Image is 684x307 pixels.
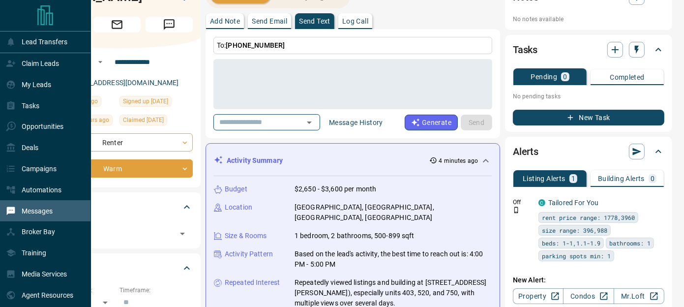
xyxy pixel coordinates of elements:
p: Send Text [299,18,330,25]
button: New Task [513,110,664,125]
p: 1 bedroom, 2 bathrooms, 500-899 sqft [295,231,415,241]
div: Tags [41,195,193,219]
span: [PHONE_NUMBER] [226,41,285,49]
p: Off [513,198,533,207]
p: 4 minutes ago [439,156,478,165]
a: Mr.Loft [614,288,664,304]
p: $2,650 - $3,600 per month [295,184,376,194]
div: Mon Sep 22 2025 [119,96,193,110]
p: Location [225,202,252,213]
div: condos.ca [538,199,545,206]
span: Message [146,17,193,32]
span: parking spots min: 1 [542,251,611,261]
div: Criteria [41,256,193,280]
p: 0 [563,73,567,80]
p: Based on the lead's activity, the best time to reach out is: 4:00 PM - 5:00 PM [295,249,492,270]
h2: Alerts [513,144,538,159]
div: Tasks [513,38,664,61]
span: rent price range: 1778,3960 [542,213,635,222]
p: [GEOGRAPHIC_DATA], [GEOGRAPHIC_DATA], [GEOGRAPHIC_DATA], [GEOGRAPHIC_DATA] [295,202,492,223]
a: Condos [563,288,614,304]
h2: Tasks [513,42,537,58]
p: Listing Alerts [523,175,565,182]
span: Signed up [DATE] [123,96,168,106]
a: [EMAIL_ADDRESS][DOMAIN_NAME] [68,79,179,87]
div: Warm [41,159,193,178]
button: Open [302,116,316,129]
p: Activity Summary [227,155,283,166]
p: 1 [571,175,575,182]
button: Open [94,56,106,68]
p: Pending [531,73,557,80]
span: Claimed [DATE] [123,115,164,125]
p: Send Email [252,18,287,25]
span: size range: 396,988 [542,225,607,235]
p: Building Alerts [598,175,645,182]
div: Renter [41,133,193,152]
p: Timeframe: [119,286,193,295]
p: Size & Rooms [225,231,267,241]
span: beds: 1-1,1.1-1.9 [542,238,600,248]
p: No pending tasks [513,89,664,104]
p: To: [213,37,492,54]
span: bathrooms: 1 [609,238,651,248]
a: Property [513,288,564,304]
button: Open [176,227,189,241]
p: Repeated Interest [225,277,280,288]
p: 0 [651,175,654,182]
div: Mon Sep 22 2025 [119,115,193,128]
p: Activity Pattern [225,249,273,259]
button: Message History [323,115,389,130]
span: Email [93,17,141,32]
p: Add Note [210,18,240,25]
svg: Push Notification Only [513,207,520,214]
p: New Alert: [513,275,664,285]
a: Tailored For You [548,199,598,207]
button: Generate [405,115,458,130]
p: Completed [610,74,645,81]
p: Budget [225,184,247,194]
div: Alerts [513,140,664,163]
p: No notes available [513,15,664,24]
p: Log Call [342,18,368,25]
div: Activity Summary4 minutes ago [214,152,492,170]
